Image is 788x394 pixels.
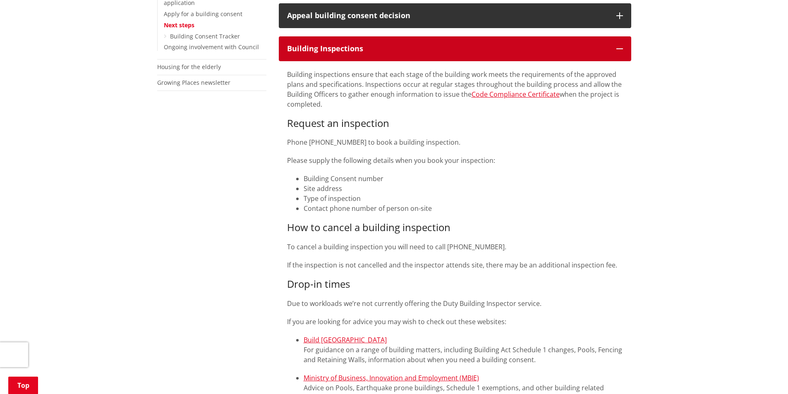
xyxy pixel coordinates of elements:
[287,298,623,308] p: Due to workloads we’re not currently offering the Duty Building Inspector service.
[287,317,623,327] p: If you are looking for advice you may wish to check out these websites:
[304,184,623,193] li: Site address
[164,21,194,29] a: Next steps
[287,45,608,53] div: Building Inspections
[170,32,240,40] a: Building Consent Tracker
[279,36,631,61] button: Building Inspections
[287,69,623,109] p: Building inspections ensure that each stage of the building work meets the requirements of the ap...
[304,335,623,365] li: For guidance on a range of building matters, including Building Act Schedule 1 changes, Pools, Fe...
[164,10,242,18] a: Apply for a building consent
[287,12,608,20] div: Appeal building consent decision
[472,90,560,99] a: Code Compliance Certificate
[750,359,780,389] iframe: Messenger Launcher
[287,155,623,165] p: Please supply the following details when you book your inspection:
[287,278,623,290] h3: Drop-in times
[304,174,623,184] li: Building Consent number
[287,242,623,252] p: To cancel a building inspection you will need to call [PHONE_NUMBER].
[287,260,623,270] p: If the inspection is not cancelled and the inspector attends site, there may be an additional ins...
[157,63,221,71] a: Housing for the elderly
[287,117,623,129] h3: Request an inspection
[279,3,631,28] button: Appeal building consent decision
[304,335,387,344] a: Build [GEOGRAPHIC_DATA]
[287,222,623,234] h3: How to cancel a building inspection
[304,373,479,382] a: Ministry of Business, Innovation and Employment (MBIE)
[164,43,259,51] a: Ongoing involvement with Council
[304,193,623,203] li: Type of inspection
[304,203,623,213] li: Contact phone number of person on-site
[8,377,38,394] a: Top
[157,79,230,86] a: Growing Places newsletter
[287,137,623,147] p: Phone [PHONE_NUMBER] to book a building inspection.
